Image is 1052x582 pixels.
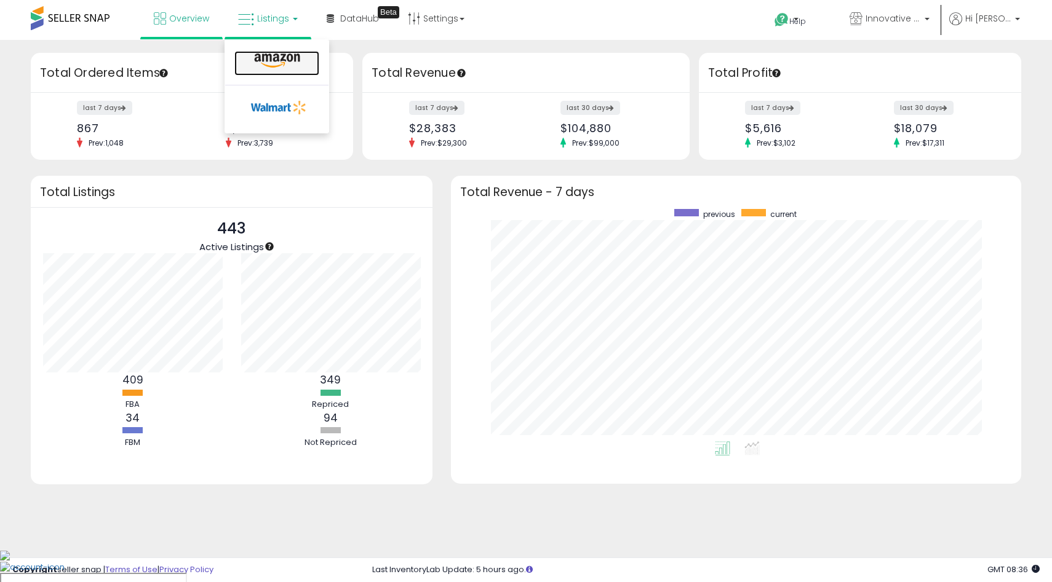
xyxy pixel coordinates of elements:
[560,101,620,115] label: last 30 days
[293,399,367,411] div: Repriced
[745,101,800,115] label: last 7 days
[126,411,140,425] b: 34
[409,101,464,115] label: last 7 days
[40,65,344,82] h3: Total Ordered Items
[96,437,170,449] div: FBM
[340,12,379,25] span: DataHub
[770,209,797,219] span: current
[199,217,264,240] p: 443
[894,101,954,115] label: last 30 days
[899,138,950,148] span: Prev: $17,311
[745,122,851,135] div: $5,616
[409,122,517,135] div: $28,383
[789,16,806,26] span: Help
[226,122,332,135] div: 3,650
[257,12,289,25] span: Listings
[560,122,668,135] div: $104,880
[199,240,264,253] span: Active Listings
[456,68,467,79] div: Tooltip anchor
[372,65,680,82] h3: Total Revenue
[122,372,143,387] b: 409
[231,138,279,148] span: Prev: 3,739
[774,12,789,28] i: Get Help
[40,187,423,197] h3: Total Listings
[158,68,169,79] div: Tooltip anchor
[751,138,802,148] span: Prev: $3,102
[894,122,1000,135] div: $18,079
[708,65,1012,82] h3: Total Profit
[77,101,132,115] label: last 7 days
[378,6,399,18] div: Tooltip anchor
[965,12,1011,25] span: Hi [PERSON_NAME]
[566,138,626,148] span: Prev: $99,000
[320,372,341,387] b: 349
[324,411,338,425] b: 94
[765,3,830,40] a: Help
[415,138,473,148] span: Prev: $29,300
[771,68,782,79] div: Tooltip anchor
[264,241,275,252] div: Tooltip anchor
[169,12,209,25] span: Overview
[866,12,921,25] span: Innovative Techs
[949,12,1020,40] a: Hi [PERSON_NAME]
[77,122,183,135] div: 867
[703,209,735,219] span: previous
[293,437,367,449] div: Not Repriced
[96,399,170,411] div: FBA
[460,187,1012,197] h3: Total Revenue - 7 days
[82,138,130,148] span: Prev: 1,048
